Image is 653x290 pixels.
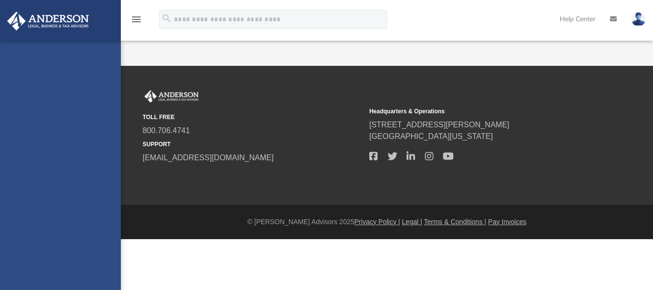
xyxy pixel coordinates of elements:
i: search [161,13,172,24]
a: Privacy Policy | [354,218,400,226]
img: Anderson Advisors Platinum Portal [143,90,201,103]
a: 800.706.4741 [143,126,190,135]
img: Anderson Advisors Platinum Portal [4,12,92,31]
small: Headquarters & Operations [369,107,589,116]
i: menu [131,14,142,25]
a: Pay Invoices [488,218,526,226]
a: [STREET_ADDRESS][PERSON_NAME] [369,121,509,129]
small: TOLL FREE [143,113,363,122]
div: © [PERSON_NAME] Advisors 2025 [121,217,653,227]
img: User Pic [631,12,646,26]
a: Terms & Conditions | [424,218,486,226]
a: [GEOGRAPHIC_DATA][US_STATE] [369,132,493,140]
a: Legal | [402,218,422,226]
small: SUPPORT [143,140,363,149]
a: [EMAIL_ADDRESS][DOMAIN_NAME] [143,153,274,162]
a: menu [131,18,142,25]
